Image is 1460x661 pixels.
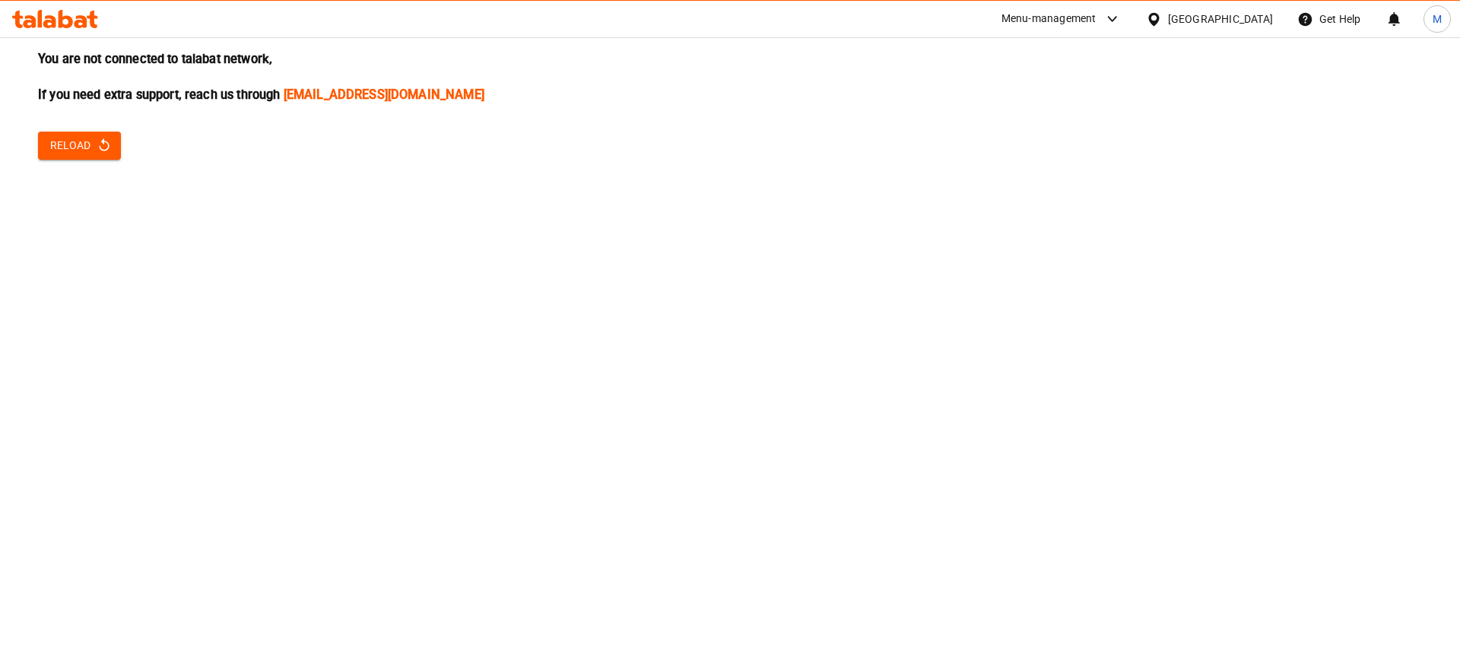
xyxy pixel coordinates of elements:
[50,136,109,155] span: Reload
[1001,10,1097,28] div: Menu-management
[1168,11,1273,27] div: [GEOGRAPHIC_DATA]
[284,87,484,102] a: [EMAIL_ADDRESS][DOMAIN_NAME]
[38,50,1422,103] h3: You are not connected to talabat network, If you need extra support, reach us through
[38,132,121,160] button: Reload
[1433,11,1442,27] span: M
